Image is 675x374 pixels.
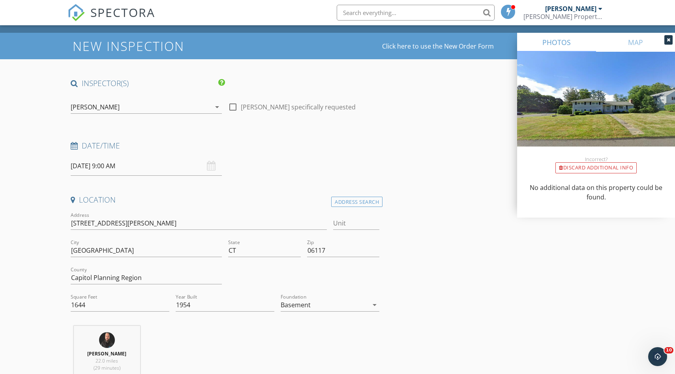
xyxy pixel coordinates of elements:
[555,162,637,173] div: Discard Additional info
[331,197,382,207] div: Address Search
[90,4,155,21] span: SPECTORA
[71,141,379,151] h4: Date/Time
[71,103,120,111] div: [PERSON_NAME]
[337,5,495,21] input: Search everything...
[71,156,222,176] input: Select date
[212,102,222,112] i: arrow_drop_down
[664,347,673,353] span: 10
[370,300,379,310] i: arrow_drop_down
[517,52,675,165] img: streetview
[648,347,667,366] iframe: Intercom live chat
[67,4,85,21] img: The Best Home Inspection Software - Spectora
[545,5,596,13] div: [PERSON_NAME]
[71,195,379,205] h4: Location
[596,33,675,52] a: MAP
[87,350,126,357] strong: [PERSON_NAME]
[71,78,225,88] h4: INSPECTOR(S)
[99,332,115,348] img: screenshot_20240212_at_1.43.51pm.png
[281,301,311,308] div: Basement
[527,183,666,202] p: No additional data on this property could be found.
[517,33,596,52] a: PHOTOS
[241,103,356,111] label: [PERSON_NAME] specifically requested
[94,365,120,371] span: (29 minutes)
[96,357,118,364] span: 22.0 miles
[73,39,247,53] h1: New Inspection
[382,43,494,49] a: Click here to use the New Order Form
[517,156,675,162] div: Incorrect?
[67,11,155,27] a: SPECTORA
[523,13,602,21] div: Anderson Property Inspections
